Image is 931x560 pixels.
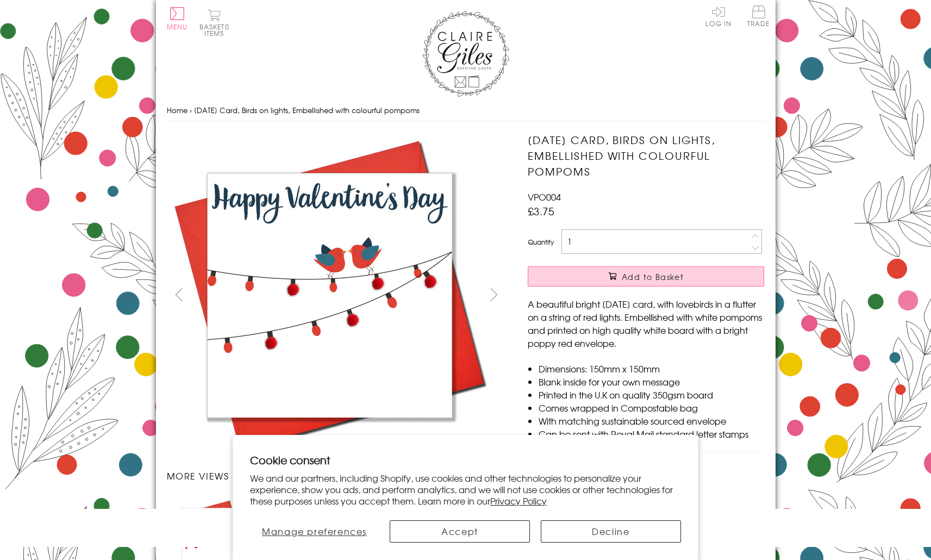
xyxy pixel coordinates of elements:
[541,520,681,543] button: Decline
[490,494,547,507] a: Privacy Policy
[622,271,684,282] span: Add to Basket
[190,105,192,115] span: ›
[167,99,765,122] nav: breadcrumbs
[250,472,681,506] p: We and our partners, including Shopify, use cookies and other technologies to personalize your ex...
[166,132,492,458] img: Valentine's Day Card, Birds on lights, Embellished with colourful pompoms
[539,375,764,388] li: Blank inside for your own message
[528,237,554,247] label: Quantity
[539,388,764,401] li: Printed in the U.K on quality 350gsm board
[194,105,420,115] span: [DATE] Card, Birds on lights, Embellished with colourful pompoms
[528,190,561,203] span: VPO004
[539,362,764,375] li: Dimensions: 150mm x 150mm
[528,297,764,350] p: A beautiful bright [DATE] card, with lovebirds in a flutter on a string of red lights. Embellishe...
[539,427,764,440] li: Can be sent with Royal Mail standard letter stamps
[167,7,188,30] button: Menu
[747,5,770,29] a: Trade
[167,22,188,32] span: Menu
[250,452,681,468] h2: Cookie consent
[528,132,764,179] h1: [DATE] Card, Birds on lights, Embellished with colourful pompoms
[705,5,732,27] a: Log In
[390,520,530,543] button: Accept
[528,203,554,219] span: £3.75
[262,525,367,538] span: Manage preferences
[539,401,764,414] li: Comes wrapped in Compostable bag
[250,520,379,543] button: Manage preferences
[506,132,832,458] img: Valentine's Day Card, Birds on lights, Embellished with colourful pompoms
[528,266,764,287] button: Add to Basket
[747,5,770,27] span: Trade
[167,469,507,482] h3: More views
[167,282,191,307] button: prev
[422,11,509,97] img: Claire Giles Greetings Cards
[204,22,229,38] span: 0 items
[539,414,764,427] li: With matching sustainable sourced envelope
[167,105,188,115] a: Home
[199,9,229,36] button: Basket0 items
[482,282,506,307] button: next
